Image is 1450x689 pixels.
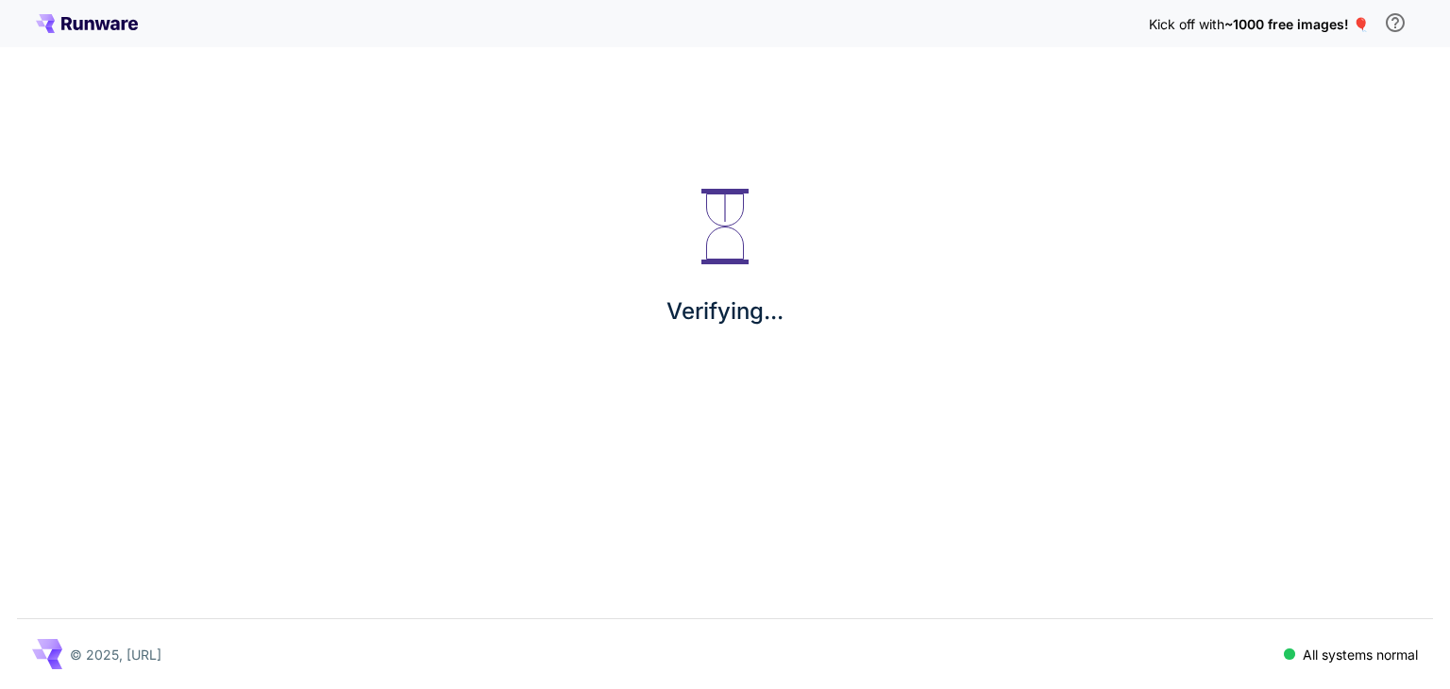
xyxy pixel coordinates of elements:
p: Verifying... [666,294,784,328]
button: In order to qualify for free credit, you need to sign up with a business email address and click ... [1376,4,1414,42]
p: © 2025, [URL] [70,645,161,664]
p: All systems normal [1303,645,1418,664]
span: ~1000 free images! 🎈 [1224,16,1369,32]
span: Kick off with [1149,16,1224,32]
